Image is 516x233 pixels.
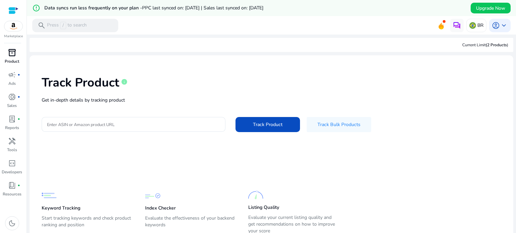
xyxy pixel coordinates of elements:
[42,188,57,203] img: Keyword Tracking
[317,121,360,128] span: Track Bulk Products
[8,137,16,145] span: handyman
[8,49,16,57] span: inventory_2
[8,115,16,123] span: lab_profile
[471,3,511,13] button: Upgrade Now
[42,75,119,90] h1: Track Product
[17,184,20,187] span: fiber_manual_record
[469,22,476,29] img: br.svg
[60,22,66,29] span: /
[17,96,20,98] span: fiber_manual_record
[2,169,22,175] p: Developers
[462,42,508,48] div: Current Limit )
[17,73,20,76] span: fiber_manual_record
[32,4,40,12] mat-icon: error_outline
[7,103,17,109] p: Sales
[47,22,87,29] p: Press to search
[500,21,508,30] span: keyboard_arrow_down
[42,205,80,212] p: Keyword Tracking
[307,117,371,132] button: Track Bulk Products
[8,219,16,227] span: dark_mode
[42,97,501,104] p: Get in-depth details by tracking product
[17,118,20,120] span: fiber_manual_record
[121,78,128,85] span: info
[248,187,263,202] img: Listing Quality
[486,42,507,48] span: (2 Products
[145,188,160,203] img: Index Checker
[8,71,16,79] span: campaign
[5,125,19,131] p: Reports
[8,159,16,167] span: code_blocks
[235,117,300,132] button: Track Product
[476,5,505,12] span: Upgrade Now
[253,121,283,128] span: Track Product
[7,147,17,153] p: Tools
[44,5,263,11] h5: Data syncs run less frequently on your plan -
[38,21,46,30] span: search
[492,21,500,30] span: account_circle
[4,21,23,31] img: amazon.svg
[145,205,176,212] p: Index Checker
[142,5,263,11] span: PPC last synced on: [DATE] | Sales last synced on: [DATE]
[8,181,16,189] span: book_4
[5,58,19,64] p: Product
[8,80,16,86] p: Ads
[3,191,21,197] p: Resources
[4,34,23,39] p: Marketplace
[8,93,16,101] span: donut_small
[477,19,483,31] p: BR
[248,204,279,211] p: Listing Quality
